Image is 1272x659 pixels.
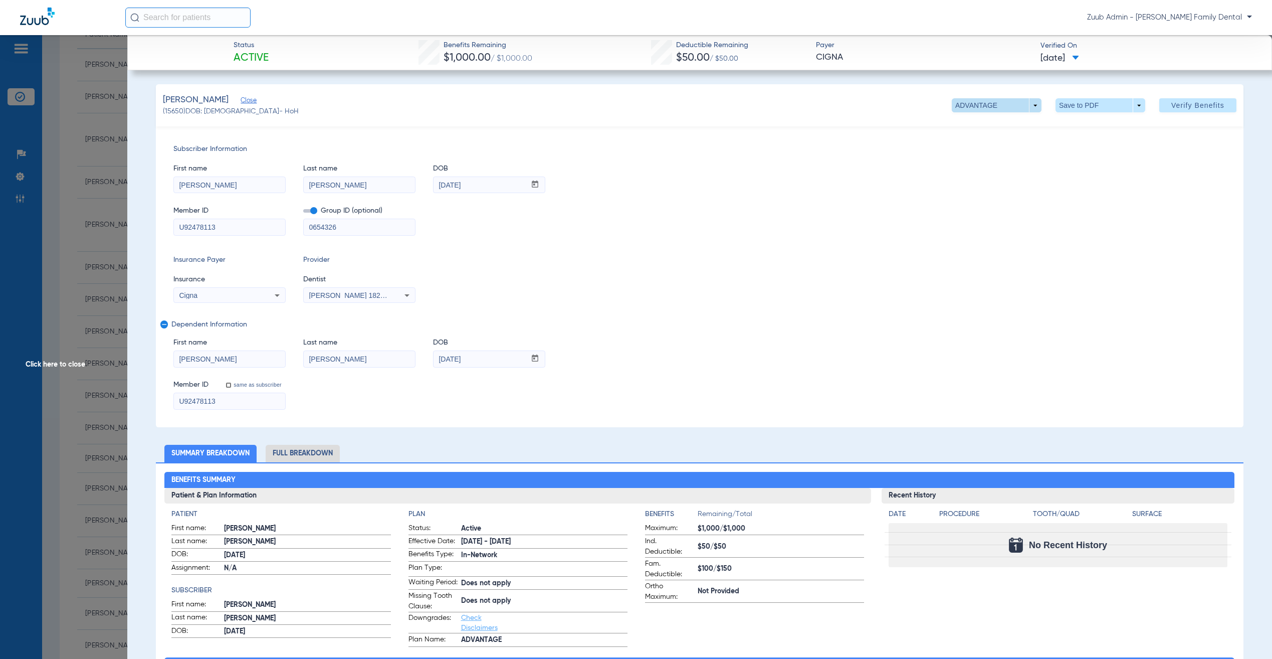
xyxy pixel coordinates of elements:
span: DOB [433,163,545,174]
span: (15650) DOB: [DEMOGRAPHIC_DATA] - HoH [163,106,299,117]
span: [DATE] [224,550,390,561]
h4: Patient [171,509,390,520]
span: Remaining/Total [698,509,864,523]
span: Verified On [1040,41,1256,51]
span: / $50.00 [710,55,738,62]
span: Status [234,40,269,51]
span: Assignment: [171,563,221,575]
span: Plan Name: [408,634,458,646]
a: Check Disclaimers [461,614,498,631]
span: Missing Tooth Clause: [408,591,458,612]
span: [PERSON_NAME] [224,600,390,610]
span: First name: [171,599,221,611]
span: Does not apply [461,578,627,589]
span: $1,000.00 [444,53,491,63]
li: Summary Breakdown [164,445,257,462]
span: [DATE] - [DATE] [461,537,627,547]
span: No Recent History [1029,540,1107,550]
span: [PERSON_NAME] [224,537,390,547]
span: DOB: [171,549,221,561]
span: Plan Type: [408,563,458,576]
span: First name [173,338,286,348]
button: ADVANTAGE [952,98,1041,112]
img: Search Icon [130,13,139,22]
span: DOB: [171,626,221,638]
app-breakdown-title: Tooth/Quad [1033,509,1129,523]
span: Dependent Information [171,320,1224,328]
span: Dentist [303,274,415,285]
span: Last name: [171,612,221,624]
h3: Patient & Plan Information [164,488,871,504]
h4: Subscriber [171,585,390,596]
span: [PERSON_NAME] [224,613,390,624]
img: Calendar [1009,538,1023,553]
span: Last name [303,338,415,348]
span: [PERSON_NAME] [224,524,390,534]
button: Save to PDF [1055,98,1145,112]
button: Verify Benefits [1159,98,1236,112]
span: [DATE] [1040,52,1079,65]
span: Ortho Maximum: [645,581,694,602]
span: $1,000/$1,000 [698,524,864,534]
h4: Benefits [645,509,698,520]
span: Not Provided [698,586,864,597]
input: Search for patients [125,8,251,28]
span: Maximum: [645,523,694,535]
h4: Tooth/Quad [1033,509,1129,520]
span: First name: [171,523,221,535]
span: Cigna [179,291,197,299]
span: N/A [224,563,390,574]
h3: Recent History [882,488,1235,504]
span: [DATE] [224,626,390,637]
span: Active [461,524,627,534]
span: Deductible Remaining [676,40,748,51]
span: Subscriber Information [173,144,1226,154]
span: Member ID [173,380,208,390]
app-breakdown-title: Surface [1132,509,1228,523]
span: Downgrades: [408,613,458,633]
h4: Procedure [939,509,1030,520]
span: Benefits Remaining [444,40,532,51]
app-breakdown-title: Procedure [939,509,1030,523]
span: ADVANTAGE [461,635,627,645]
span: Active [234,51,269,65]
label: same as subscriber [232,381,282,388]
li: Full Breakdown [266,445,340,462]
span: Group ID (optional) [303,206,415,216]
span: DOB [433,338,545,348]
span: First name [173,163,286,174]
span: Waiting Period: [408,577,458,589]
span: [PERSON_NAME] [163,94,229,106]
span: Provider [303,255,415,265]
span: CIGNA [816,51,1031,64]
span: $50.00 [676,53,710,63]
mat-icon: remove [160,320,166,333]
span: [PERSON_NAME] 1821383084 [309,291,407,299]
span: Member ID [173,206,286,216]
app-breakdown-title: Benefits [645,509,698,523]
h4: Date [889,509,931,520]
button: Open calendar [525,351,545,367]
span: Effective Date: [408,536,458,548]
span: Verify Benefits [1171,101,1224,109]
span: Ind. Deductible: [645,536,694,557]
span: Insurance [173,274,286,285]
span: Last name: [171,536,221,548]
span: Does not apply [461,596,627,606]
span: Status: [408,523,458,535]
iframe: Chat Widget [1222,611,1272,659]
app-breakdown-title: Date [889,509,931,523]
span: $50/$50 [698,542,864,552]
span: / $1,000.00 [491,55,532,63]
span: $100/$150 [698,564,864,574]
h4: Plan [408,509,627,520]
span: In-Network [461,550,627,561]
button: Open calendar [525,177,545,193]
h2: Benefits Summary [164,472,1234,488]
span: Close [241,97,250,106]
h4: Surface [1132,509,1228,520]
